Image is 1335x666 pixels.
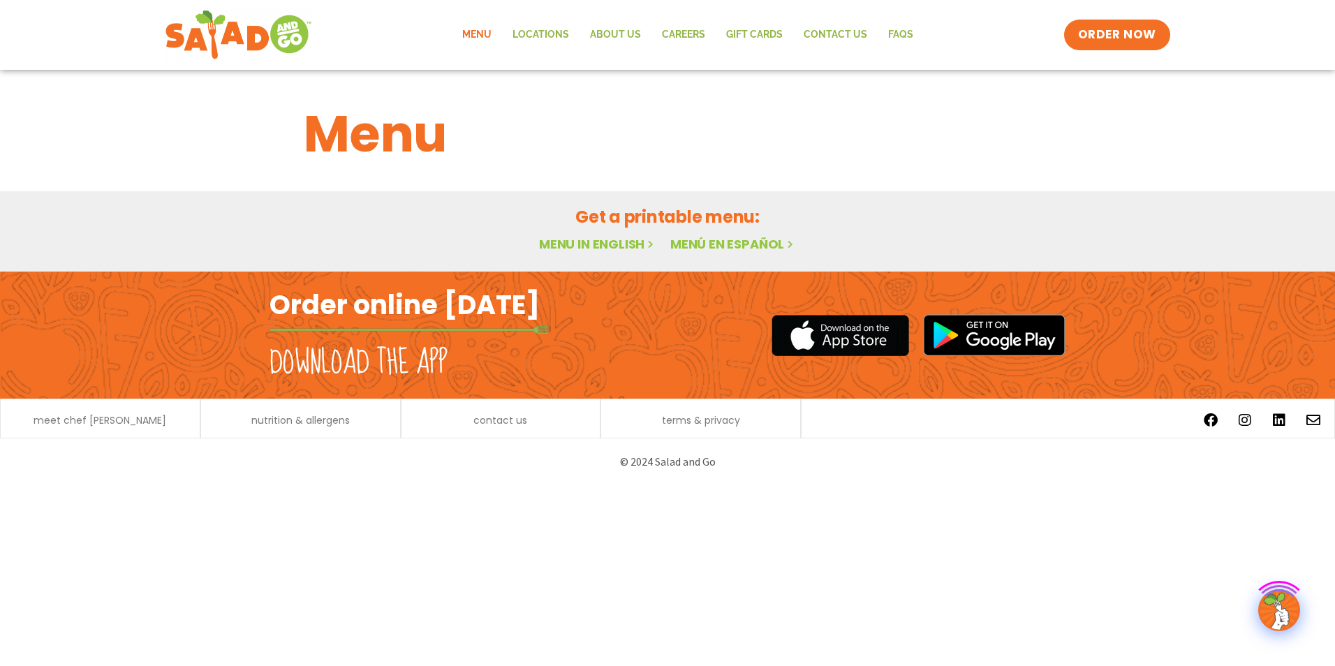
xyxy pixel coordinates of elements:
a: Menu [452,19,502,51]
h2: Get a printable menu: [304,205,1031,229]
h2: Order online [DATE] [270,288,540,322]
span: ORDER NOW [1078,27,1156,43]
a: FAQs [878,19,924,51]
a: nutrition & allergens [251,415,350,425]
img: new-SAG-logo-768×292 [165,7,312,63]
a: meet chef [PERSON_NAME] [34,415,166,425]
a: GIFT CARDS [716,19,793,51]
a: contact us [473,415,527,425]
img: fork [270,326,549,334]
a: Menu in English [539,235,656,253]
a: About Us [580,19,651,51]
h2: Download the app [270,343,448,383]
a: ORDER NOW [1064,20,1170,50]
a: Contact Us [793,19,878,51]
img: appstore [772,313,909,358]
p: © 2024 Salad and Go [276,452,1059,471]
a: Menú en español [670,235,796,253]
nav: Menu [452,19,924,51]
a: Locations [502,19,580,51]
img: google_play [923,314,1065,356]
a: terms & privacy [662,415,740,425]
h1: Menu [304,96,1031,172]
a: Careers [651,19,716,51]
